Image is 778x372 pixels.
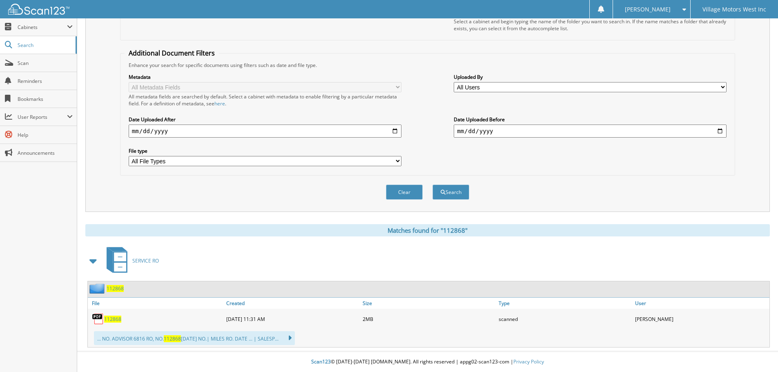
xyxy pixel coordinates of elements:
a: File [88,298,224,309]
span: Search [18,42,71,49]
span: Reminders [18,78,73,85]
a: 112868 [104,316,121,323]
a: Privacy Policy [513,358,544,365]
span: SERVICE RO [132,257,159,264]
a: here [214,100,225,107]
legend: Additional Document Filters [125,49,219,58]
label: Metadata [129,74,401,80]
span: Help [18,131,73,138]
a: 112868 [107,285,124,292]
span: 112868 [164,335,181,342]
input: end [454,125,727,138]
label: Date Uploaded Before [454,116,727,123]
div: ... NO. ADVISOR 6816 RO, NO. [DATE] NO.| MILES RO. DATE ... | SALESP... [94,331,295,345]
div: [DATE] 11:31 AM [224,311,361,327]
span: Village Motors West Inc [702,7,766,12]
div: [PERSON_NAME] [633,311,769,327]
label: Uploaded By [454,74,727,80]
a: Type [497,298,633,309]
button: Search [432,185,469,200]
a: Created [224,298,361,309]
span: Scan [18,60,73,67]
span: Scan123 [311,358,331,365]
input: start [129,125,401,138]
div: scanned [497,311,633,327]
img: PDF.png [92,313,104,325]
button: Clear [386,185,423,200]
div: Matches found for "112868" [85,224,770,236]
span: Bookmarks [18,96,73,102]
label: Date Uploaded After [129,116,401,123]
div: Enhance your search for specific documents using filters such as date and file type. [125,62,731,69]
iframe: Chat Widget [737,333,778,372]
a: User [633,298,769,309]
span: User Reports [18,114,67,120]
div: Select a cabinet and begin typing the name of the folder you want to search in. If the name match... [454,18,727,32]
label: File type [129,147,401,154]
a: SERVICE RO [102,245,159,277]
div: © [DATE]-[DATE] [DOMAIN_NAME]. All rights reserved | appg02-scan123-com | [77,352,778,372]
div: 2MB [361,311,497,327]
span: Announcements [18,149,73,156]
div: All metadata fields are searched by default. Select a cabinet with metadata to enable filtering b... [129,93,401,107]
img: folder2.png [89,283,107,294]
img: scan123-logo-white.svg [8,4,69,15]
span: [PERSON_NAME] [625,7,671,12]
span: Cabinets [18,24,67,31]
a: Size [361,298,497,309]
